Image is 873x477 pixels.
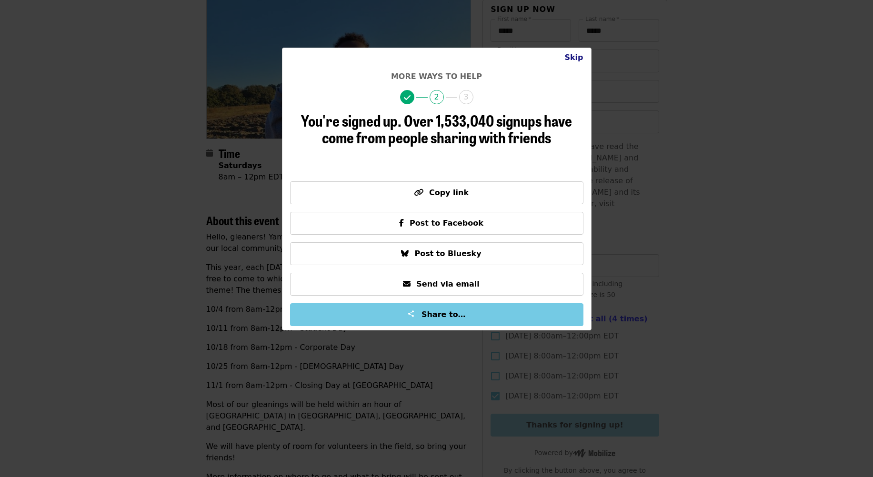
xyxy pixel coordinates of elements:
span: More ways to help [391,72,482,81]
i: facebook-f icon [399,219,404,228]
button: Copy link [290,181,583,204]
i: envelope icon [403,279,411,288]
button: Post to Facebook [290,212,583,235]
span: Post to Bluesky [414,249,481,258]
span: Over 1,533,040 signups have come from people sharing with friends [322,109,572,148]
span: Post to Facebook [410,219,483,228]
i: bluesky icon [401,249,409,258]
button: Share to… [290,303,583,326]
span: Share to… [421,310,466,319]
button: Send via email [290,273,583,296]
img: Share [407,310,415,318]
i: check icon [404,93,411,102]
i: link icon [414,188,423,197]
span: Copy link [429,188,469,197]
span: 2 [430,90,444,104]
span: You're signed up. [301,109,401,131]
button: Close [557,48,591,67]
span: Send via email [416,279,479,288]
span: 3 [459,90,473,104]
button: Post to Bluesky [290,242,583,265]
